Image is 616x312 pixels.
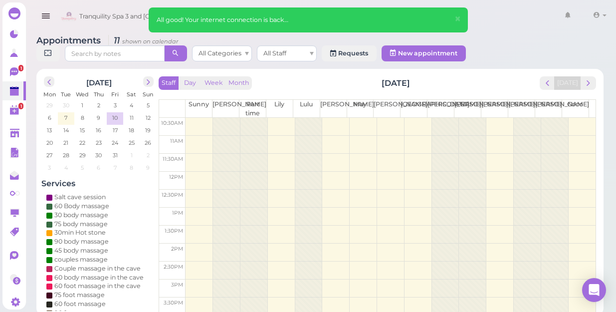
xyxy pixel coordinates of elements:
[312,8,409,24] input: Search customer
[54,211,108,220] div: 30 body massage
[170,138,183,144] span: 11am
[96,101,101,110] span: 2
[320,100,347,118] th: [PERSON_NAME]
[143,91,153,98] span: Sun
[45,101,54,110] span: 29
[62,151,70,160] span: 28
[54,246,108,255] div: 45 body massage
[18,65,23,71] span: 1
[36,35,103,45] span: Appointments
[54,282,141,291] div: 60 foot massage in the cave
[111,91,119,98] span: Fri
[448,7,466,31] button: Close
[146,101,151,110] span: 5
[45,151,53,160] span: 27
[144,126,152,135] span: 19
[162,192,183,198] span: 12:30pm
[382,77,410,89] h2: [DATE]
[111,138,119,147] span: 24
[164,264,183,270] span: 2:30pm
[293,100,320,118] th: Lulu
[80,113,85,122] span: 8
[382,45,466,61] button: New appointment
[454,100,481,118] th: [PERSON_NAME]
[347,100,374,118] th: May
[54,220,108,229] div: 75 body massage
[79,126,86,135] span: 15
[263,49,286,57] span: All Staff
[159,76,179,90] button: Staff
[144,138,152,147] span: 26
[79,2,211,30] span: Tranquility Spa 3 and [GEOGRAPHIC_DATA]
[398,49,457,57] span: New appointment
[143,76,154,87] button: next
[54,202,109,211] div: 60 Body massage
[212,100,239,118] th: [PERSON_NAME]
[54,255,108,264] div: couples massage
[130,151,134,160] span: 1
[562,100,589,118] th: Coco
[111,113,119,122] span: 10
[76,91,89,98] span: Wed
[554,76,581,90] button: [DATE]
[199,49,241,57] span: All Categories
[127,91,136,98] span: Sat
[129,101,134,110] span: 4
[454,12,460,26] span: ×
[54,291,105,300] div: 75 foot massage
[54,264,141,273] div: Couple massage in the cave
[164,300,183,306] span: 3:30pm
[62,138,69,147] span: 21
[374,100,401,118] th: [PERSON_NAME]
[94,151,103,160] span: 30
[171,246,183,252] span: 2pm
[108,35,179,45] i: 11
[161,120,183,126] span: 10:30am
[171,282,183,288] span: 3pm
[239,100,266,118] th: Part time
[54,228,106,237] div: 30min Hot stone
[63,163,69,172] span: 4
[61,91,71,98] span: Tue
[401,100,427,118] th: [GEOGRAPHIC_DATA]
[44,76,54,87] button: prev
[54,237,109,246] div: 90 body massage
[86,76,112,87] h2: [DATE]
[186,100,212,118] th: Sunny
[112,151,119,160] span: 31
[146,151,151,160] span: 2
[225,76,252,90] button: Month
[54,273,144,282] div: 60 body massage in the cave
[95,138,103,147] span: 23
[113,101,118,110] span: 3
[122,38,179,45] small: shown on calendar
[62,101,70,110] span: 30
[47,113,52,122] span: 6
[169,174,183,180] span: 12pm
[266,100,293,118] th: Lily
[47,163,52,172] span: 3
[112,126,119,135] span: 17
[128,138,136,147] span: 25
[145,163,151,172] span: 9
[2,62,26,81] a: 1
[322,45,377,61] a: Requests
[63,113,68,122] span: 7
[582,278,606,302] div: Open Intercom Messenger
[145,113,152,122] span: 12
[78,151,87,160] span: 29
[508,100,535,118] th: [PERSON_NAME]
[78,138,86,147] span: 22
[202,76,226,90] button: Week
[54,193,106,202] div: Salt cave session
[94,91,104,98] span: Thu
[41,179,156,188] h4: Services
[129,113,135,122] span: 11
[178,76,202,90] button: Day
[129,163,134,172] span: 8
[165,228,183,234] span: 1:30pm
[163,156,183,162] span: 11:30am
[80,101,84,110] span: 1
[46,126,53,135] span: 13
[581,76,596,90] button: next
